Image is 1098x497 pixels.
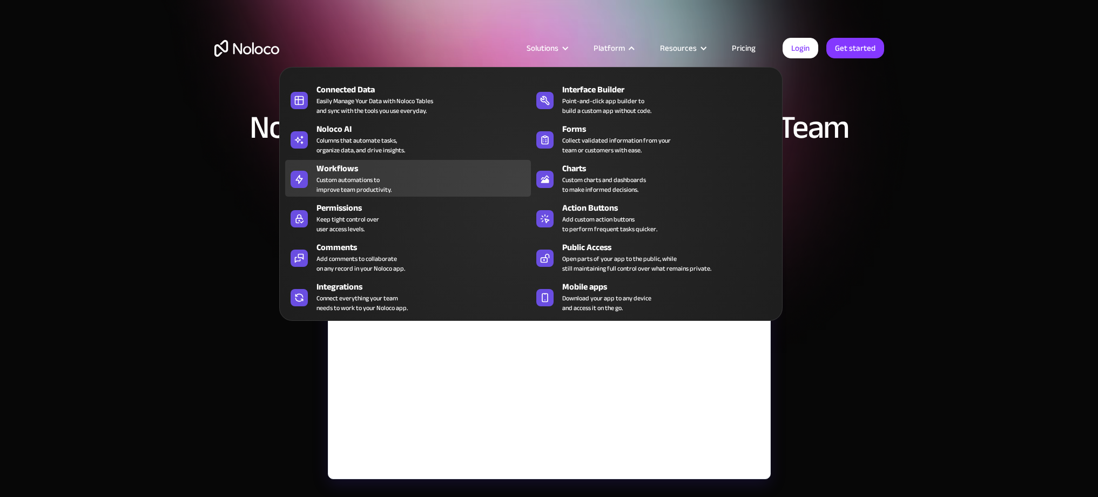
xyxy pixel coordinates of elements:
[646,41,718,55] div: Resources
[562,96,651,116] div: Point-and-click app builder to build a custom app without code.
[562,83,782,96] div: Interface Builder
[562,254,711,273] div: Open parts of your app to the public, while still maintaining full control over what remains priv...
[316,96,433,116] div: Easily Manage Your Data with Noloco Tables and sync with the tools you use everyday.
[285,160,531,197] a: WorkflowsCustom automations toimprove team productivity.
[214,111,884,176] h2: No-Code App Development to Streamline Team Workflows
[316,136,405,155] div: Columns that automate tasks, organize data, and drive insights.
[580,41,646,55] div: Platform
[513,41,580,55] div: Solutions
[562,293,651,313] span: Download your app to any device and access it on the go.
[562,162,782,175] div: Charts
[285,120,531,157] a: Noloco AIColumns that automate tasks,organize data, and drive insights.
[531,160,777,197] a: ChartsCustom charts and dashboardsto make informed decisions.
[285,81,531,118] a: Connected DataEasily Manage Your Data with Noloco Tablesand sync with the tools you use everyday.
[826,38,884,58] a: Get started
[316,162,536,175] div: Workflows
[279,52,783,321] nav: Platform
[660,41,697,55] div: Resources
[316,175,392,194] div: Custom automations to improve team productivity.
[562,136,671,155] div: Collect validated information from your team or customers with ease.
[316,254,405,273] div: Add comments to collaborate on any record in your Noloco app.
[316,214,379,234] div: Keep tight control over user access levels.
[718,41,769,55] a: Pricing
[316,83,536,96] div: Connected Data
[285,278,531,315] a: IntegrationsConnect everything your teamneeds to work to your Noloco app.
[285,199,531,236] a: PermissionsKeep tight control overuser access levels.
[531,278,777,315] a: Mobile appsDownload your app to any deviceand access it on the go.
[562,202,782,214] div: Action Buttons
[316,123,536,136] div: Noloco AI
[316,202,536,214] div: Permissions
[531,81,777,118] a: Interface BuilderPoint-and-click app builder tobuild a custom app without code.
[285,239,531,276] a: CommentsAdd comments to collaborateon any record in your Noloco app.
[527,41,558,55] div: Solutions
[328,231,770,479] iframe: What is No-Code App Development?
[562,214,657,234] div: Add custom action buttons to perform frequent tasks quicker.
[562,241,782,254] div: Public Access
[316,293,408,313] div: Connect everything your team needs to work to your Noloco app.
[316,241,536,254] div: Comments
[562,123,782,136] div: Forms
[531,120,777,157] a: FormsCollect validated information from yourteam or customers with ease.
[783,38,818,58] a: Login
[316,280,536,293] div: Integrations
[562,175,646,194] div: Custom charts and dashboards to make informed decisions.
[214,40,279,57] a: home
[531,199,777,236] a: Action ButtonsAdd custom action buttonsto perform frequent tasks quicker.
[531,239,777,276] a: Public AccessOpen parts of your app to the public, whilestill maintaining full control over what ...
[562,280,782,293] div: Mobile apps
[594,41,625,55] div: Platform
